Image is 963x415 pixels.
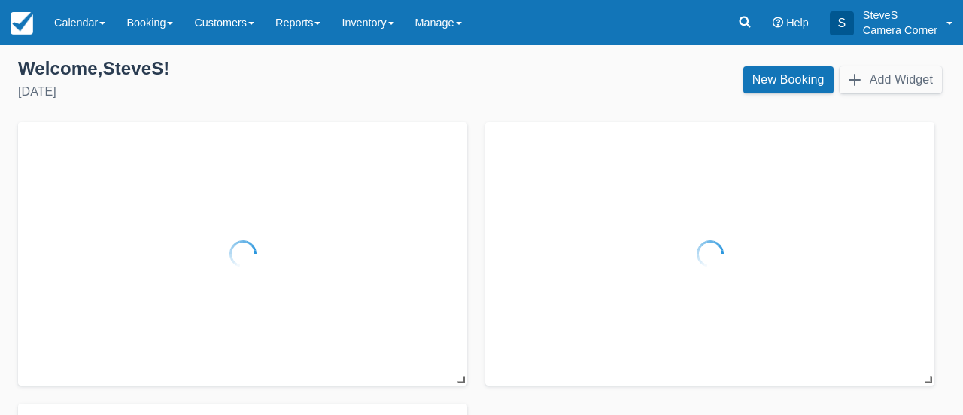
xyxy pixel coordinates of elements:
span: Help [786,17,809,29]
i: Help [773,17,783,28]
button: Add Widget [840,66,942,93]
a: New Booking [743,66,834,93]
div: Welcome , SteveS ! [18,57,469,80]
div: [DATE] [18,83,469,101]
p: SteveS [863,8,937,23]
div: S [830,11,854,35]
p: Camera Corner [863,23,937,38]
img: checkfront-main-nav-mini-logo.png [11,12,33,35]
